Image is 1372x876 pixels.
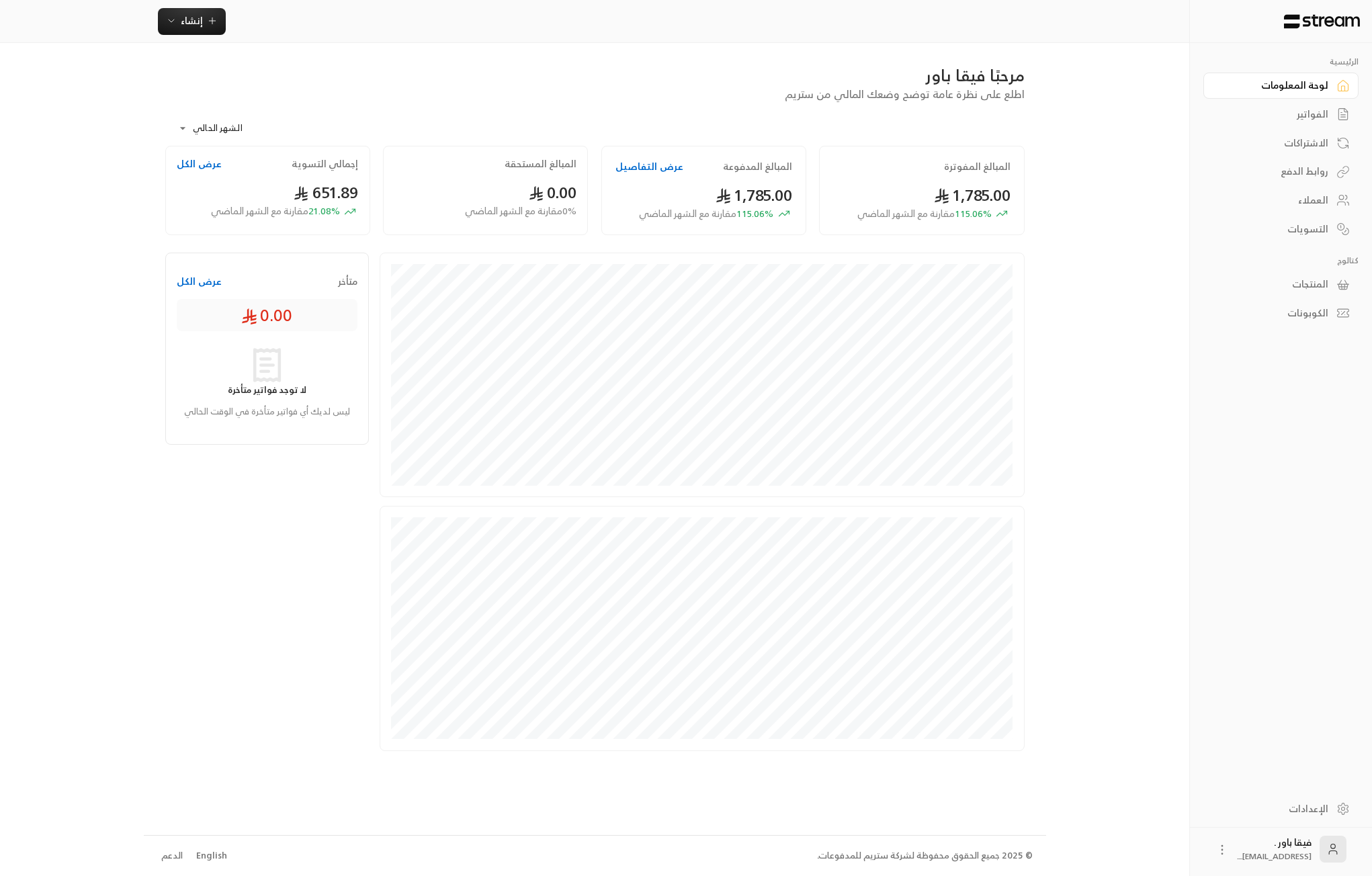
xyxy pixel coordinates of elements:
[1203,300,1359,326] a: الكوبونات
[165,64,1025,86] div: مرحبًا فيقا باور
[505,157,576,171] h2: المبالغ المستحقة
[181,12,203,29] span: إنشاء
[183,405,351,419] p: ليس لديك أي فواتير متأخرة في الوقت الحالي
[1203,187,1359,214] a: العملاء
[338,275,357,288] span: متأخر
[1220,79,1328,92] div: لوحة المعلومات
[157,844,187,868] a: الدعم
[1220,222,1328,236] div: التسويات
[1220,277,1328,291] div: المنتجات
[1203,101,1359,128] a: الفواتير
[1203,130,1359,156] a: الاشتراكات
[934,181,1011,209] span: 1,785.00
[857,207,992,221] span: 115.06 %
[1220,306,1328,320] div: الكوبونات
[639,207,773,221] span: 115.06 %
[228,382,306,398] strong: لا توجد فواتير متأخرة
[1203,73,1359,99] a: لوحة المعلومات
[1237,849,1312,863] span: [EMAIL_ADDRESS]....
[1220,165,1328,178] div: روابط الدفع
[1203,159,1359,185] a: روابط الدفع
[639,205,736,222] span: مقارنة مع الشهر الماضي
[211,202,308,219] span: مقارنة مع الشهر الماضي
[944,160,1011,173] h2: المبالغ المفوترة
[158,8,226,35] button: إنشاء
[171,111,272,146] div: الشهر الحالي
[1203,216,1359,242] a: التسويات
[211,204,340,218] span: 21.08 %
[857,205,955,222] span: مقارنة مع الشهر الماضي
[241,304,292,326] span: 0.00
[1237,836,1312,863] div: فيقا باور .
[1203,271,1359,298] a: المنتجات
[817,849,1033,863] div: © 2025 جميع الحقوق محفوظة لشركة ستريم للمدفوعات.
[1220,107,1328,121] div: الفواتير
[615,160,683,173] button: عرض التفاصيل
[196,849,227,863] div: English
[529,179,576,206] span: 0.00
[785,85,1025,103] span: اطلع على نظرة عامة توضح وضعك المالي من ستريم
[1283,14,1361,29] img: Logo
[292,157,358,171] h2: إجمالي التسوية
[1203,255,1359,266] p: كتالوج
[177,157,222,171] button: عرض الكل
[1203,795,1359,822] a: الإعدادات
[723,160,792,173] h2: المبالغ المدفوعة
[177,275,222,288] button: عرض الكل
[294,179,359,206] span: 651.89
[1203,56,1359,67] p: الرئيسية
[1220,193,1328,207] div: العملاء
[1220,802,1328,816] div: الإعدادات
[716,181,792,209] span: 1,785.00
[1220,136,1328,150] div: الاشتراكات
[465,204,576,218] span: 0 % مقارنة مع الشهر الماضي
